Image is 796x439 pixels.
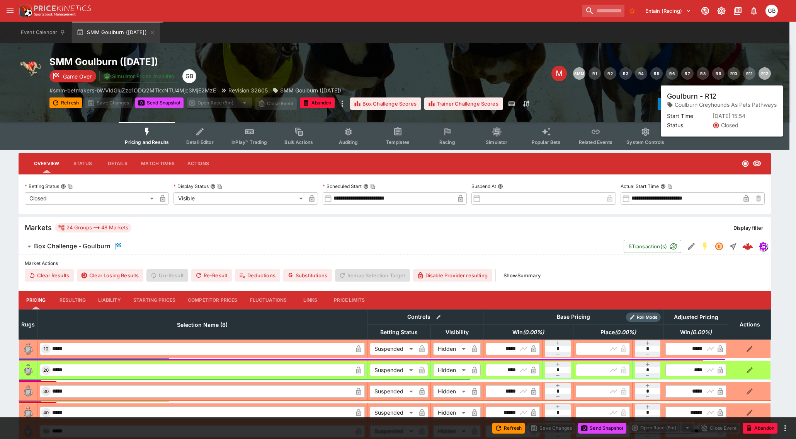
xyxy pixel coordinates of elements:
button: R12 [759,67,771,80]
span: 10 [42,346,50,352]
div: split button [187,97,252,108]
button: Event Calendar [16,22,70,43]
span: Related Events [579,139,612,145]
button: R2 [604,67,616,80]
h6: Box Challenge - Goulburn [34,242,111,250]
button: Status [65,154,100,173]
span: Win [672,328,720,337]
div: Show/hide Price Roll mode configuration. [626,313,661,322]
button: R5 [650,67,663,80]
button: Price Limits [328,291,371,309]
span: System Controls [626,139,664,145]
div: Start From [658,98,771,110]
p: Auto-Save [743,100,767,108]
span: Place [592,328,645,337]
span: Mark an event as closed and abandoned. [743,424,777,431]
span: Popular Bets [532,139,561,145]
div: d9d8cc59-4120-4187-84f9-838b064b15b4 [742,241,753,252]
button: R3 [619,67,632,80]
button: SMM Goulburn ([DATE]) [72,22,160,43]
div: SMM Goulburn (19/09/25) [272,86,341,94]
button: R11 [743,67,755,80]
div: split button [629,422,695,433]
label: Market Actions [25,258,765,269]
div: Edit Meeting [551,66,567,81]
p: Scheduled Start [323,183,362,190]
span: Pricing and Results [125,139,169,145]
div: Event type filters [119,122,670,150]
button: Documentation [731,4,745,18]
h2: Copy To Clipboard [49,56,410,68]
button: Copy To Clipboard [217,184,223,189]
button: Abandon [743,423,777,434]
button: ShowSummary [499,269,545,282]
p: Copy To Clipboard [49,86,216,94]
button: Display filter [729,222,768,234]
button: R1 [588,67,601,80]
div: Gary Brigginshaw [182,69,196,83]
div: simulator [759,242,768,251]
svg: Visible [752,159,762,168]
button: Substitutions [283,269,332,282]
div: Base Pricing [554,312,593,322]
span: Templates [386,139,410,145]
span: 40 [42,410,50,415]
em: ( 0.00 %) [691,328,712,337]
button: Trainer Challenge Scores [424,97,503,110]
span: Un-Result [146,269,188,282]
button: Disable Provider resulting [413,269,492,282]
button: Toggle light/dark mode [714,4,728,18]
button: Bulk edit [434,312,444,322]
button: Re-Result [191,269,232,282]
th: Adjusted Pricing [663,309,729,325]
button: Straight [726,239,740,253]
span: InPlay™ Trading [231,139,267,145]
button: Actions [181,154,216,173]
span: Win [504,328,553,337]
p: Revision 32605 [228,86,268,94]
button: Pricing [19,291,53,309]
button: Deductions [235,269,280,282]
button: R9 [712,67,725,80]
span: Racing [439,139,455,145]
button: Links [293,291,328,309]
button: Suspended [712,239,726,253]
em: ( 0.00 %) [523,328,544,337]
h5: Markets [25,223,52,232]
img: blank-silk.png [22,385,34,398]
button: Details [100,154,135,173]
button: open drawer [3,4,17,18]
p: Overtype [670,100,691,108]
svg: Closed [742,160,749,167]
button: Box Challenge Scores [350,97,421,110]
img: blank-silk.png [22,364,34,376]
button: SMM [573,67,585,80]
p: SMM Goulburn ([DATE]) [280,86,341,94]
button: Fluctuations [244,291,293,309]
button: Liability [92,291,127,309]
p: Game Over [63,72,92,80]
span: Betting Status [372,328,426,337]
div: Suspended [370,385,416,398]
button: R4 [635,67,647,80]
button: more [338,97,347,110]
div: Suspended [370,343,416,355]
button: R8 [697,67,709,80]
th: Controls [367,309,483,325]
button: 5Transaction(s) [624,240,681,253]
button: Connected to PK [698,4,712,18]
img: blank-silk.png [22,343,34,355]
button: Refresh [49,97,82,108]
button: Send Snapshot [135,97,184,108]
span: Visibility [437,328,477,337]
div: Hidden [433,343,468,355]
div: Hidden [433,407,468,419]
button: Competitor Prices [182,291,244,309]
p: Display Status [173,183,209,190]
div: Closed [25,192,156,205]
span: Bulk Actions [284,139,313,145]
button: R7 [681,67,694,80]
button: Refresh [492,423,525,434]
button: R6 [666,67,678,80]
